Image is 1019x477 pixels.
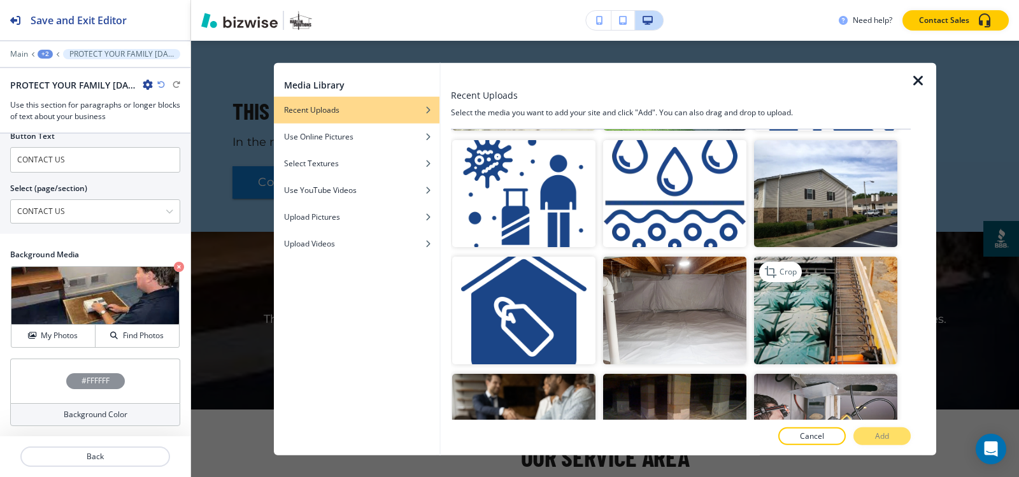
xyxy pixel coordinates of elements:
[10,183,87,194] h2: Select (page/section)
[11,325,96,347] button: My Photos
[63,49,180,59] button: PROTECT YOUR FAMILY [DATE]-1
[10,99,180,122] h3: Use this section for paragraphs or longer blocks of text about your business
[284,157,339,169] h4: Select Textures
[10,249,180,260] h2: Background Media
[274,176,439,203] button: Use YouTube Videos
[759,262,802,282] div: Crop
[38,50,53,59] button: +2
[284,78,345,91] h2: Media Library
[284,238,335,249] h4: Upload Videos
[902,10,1009,31] button: Contact Sales
[96,325,179,347] button: Find Photos
[123,330,164,341] h4: Find Photos
[10,131,55,142] h2: Button Text
[201,13,278,28] img: Bizwise Logo
[10,50,28,59] button: Main
[451,88,518,101] h3: Recent Uploads
[10,78,138,92] h2: PROTECT YOUR FAMILY [DATE]-1
[64,409,127,420] h4: Background Color
[451,106,911,118] h4: Select the media you want to add your site and click "Add". You can also drag and drop to upload.
[289,10,313,31] img: Your Logo
[919,15,969,26] p: Contact Sales
[41,330,78,341] h4: My Photos
[10,266,180,348] div: My PhotosFind Photos
[780,266,797,278] p: Crop
[284,211,340,222] h4: Upload Pictures
[10,359,180,426] button: #FFFFFFBackground Color
[284,104,339,115] h4: Recent Uploads
[69,50,174,59] p: PROTECT YOUR FAMILY [DATE]-1
[274,150,439,176] button: Select Textures
[800,431,824,442] p: Cancel
[853,15,892,26] h3: Need help?
[22,451,169,462] p: Back
[778,427,846,445] button: Cancel
[20,446,170,467] button: Back
[976,434,1006,464] div: Open Intercom Messenger
[31,13,127,28] h2: Save and Exit Editor
[274,203,439,230] button: Upload Pictures
[11,201,166,222] input: Manual Input
[284,184,357,196] h4: Use YouTube Videos
[274,96,439,123] button: Recent Uploads
[274,230,439,257] button: Upload Videos
[82,375,110,387] h4: #FFFFFF
[274,123,439,150] button: Use Online Pictures
[284,131,353,142] h4: Use Online Pictures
